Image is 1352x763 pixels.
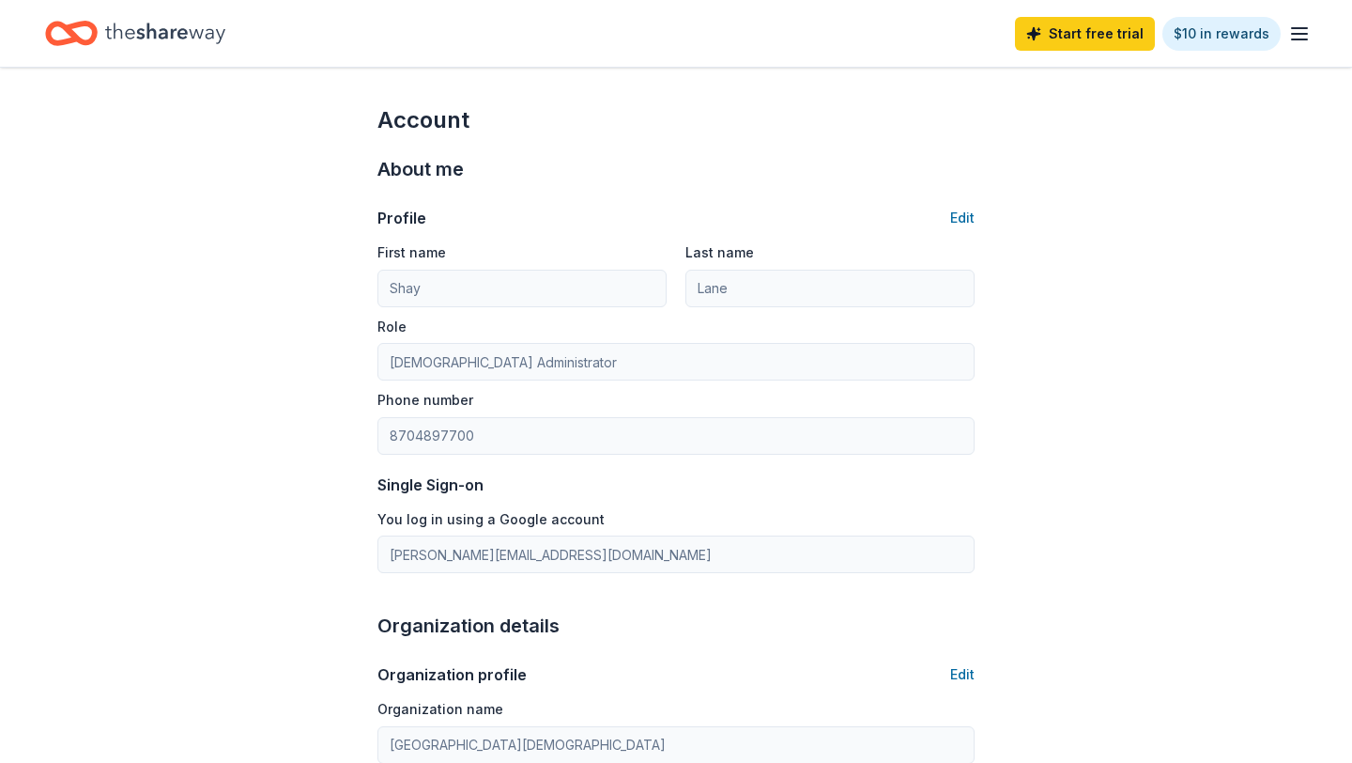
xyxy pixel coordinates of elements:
[377,663,527,686] div: Organization profile
[377,207,426,229] div: Profile
[1015,17,1155,51] a: Start free trial
[377,474,975,496] div: Single Sign-on
[377,105,975,135] div: Account
[950,663,975,686] button: Edit
[685,243,754,262] label: Last name
[377,154,975,184] div: About me
[377,243,446,262] label: First name
[1162,17,1281,51] a: $10 in rewards
[377,510,605,529] label: You log in using a Google account
[377,700,503,719] label: Organization name
[377,611,975,641] div: Organization details
[377,318,407,336] label: Role
[950,207,975,229] button: Edit
[45,11,225,55] a: Home
[377,391,473,410] label: Phone number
